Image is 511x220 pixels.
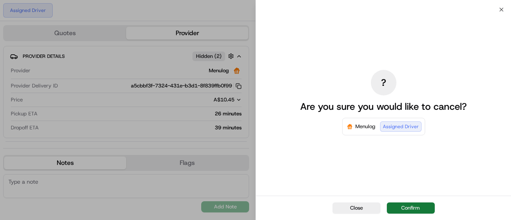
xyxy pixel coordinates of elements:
[387,202,435,214] button: Confirm
[333,202,380,214] button: Close
[346,123,354,131] img: Menulog
[300,100,467,113] p: Are you sure you would like to cancel?
[355,123,375,131] span: Menulog
[371,70,396,95] div: ?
